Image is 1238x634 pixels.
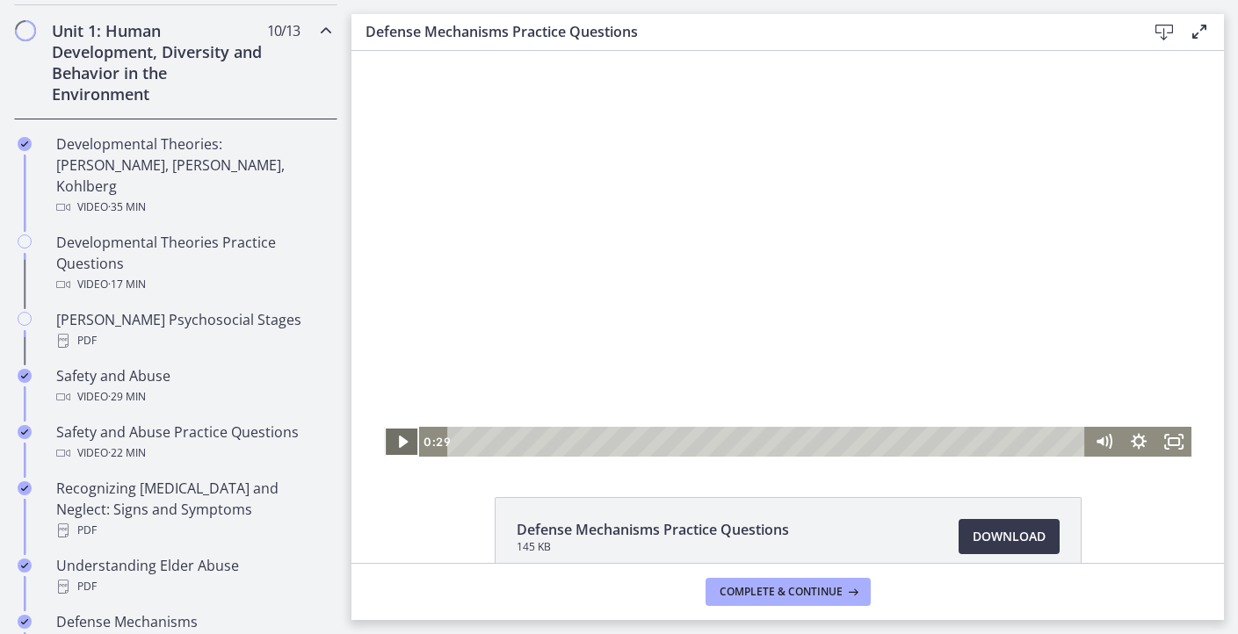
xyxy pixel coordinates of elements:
[56,309,330,351] div: [PERSON_NAME] Psychosocial Stages
[52,20,266,104] h2: Unit 1: Human Development, Diversity and Behavior in the Environment
[56,421,330,464] div: Safety and Abuse Practice Questions
[351,51,1224,457] iframe: To enrich screen reader interactions, please activate Accessibility in Grammarly extension settings
[56,274,330,295] div: Video
[959,519,1060,554] a: Download
[805,376,840,406] button: Fullscreen
[366,21,1119,42] h3: Defense Mechanisms Practice Questions
[56,365,330,407] div: Safety and Abuse
[735,376,770,406] button: Mute
[18,615,32,629] i: Completed
[517,519,789,540] span: Defense Mechanisms Practice Questions
[56,232,330,295] div: Developmental Theories Practice Questions
[18,137,32,151] i: Completed
[56,576,330,597] div: PDF
[18,481,32,495] i: Completed
[720,585,843,599] span: Complete & continue
[770,376,805,406] button: Show settings menu
[108,197,146,218] span: · 35 min
[56,478,330,541] div: Recognizing [MEDICAL_DATA] and Neglect: Signs and Symptoms
[108,274,146,295] span: · 17 min
[18,558,32,573] i: Completed
[56,443,330,464] div: Video
[973,526,1046,547] span: Download
[517,540,789,554] span: 145 KB
[108,386,146,407] span: · 29 min
[56,197,330,218] div: Video
[56,133,330,218] div: Developmental Theories: [PERSON_NAME], [PERSON_NAME], Kohlberg
[706,578,871,606] button: Complete & continue
[18,425,32,439] i: Completed
[56,520,330,541] div: PDF
[108,443,146,464] span: · 22 min
[56,330,330,351] div: PDF
[56,386,330,407] div: Video
[267,20,300,41] span: 10 / 13
[56,555,330,597] div: Understanding Elder Abuse
[18,369,32,383] i: Completed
